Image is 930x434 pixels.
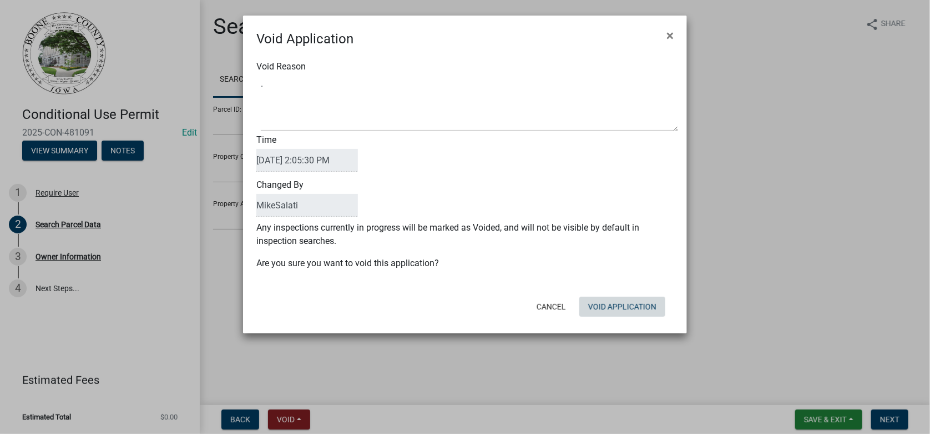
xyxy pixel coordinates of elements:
p: Any inspections currently in progress will be marked as Voided, and will not be visible by defaul... [256,221,674,248]
label: Time [256,136,358,172]
p: Are you sure you want to void this application? [256,257,674,270]
textarea: Void Reason [261,76,678,131]
input: ClosedBy [256,194,358,217]
input: DateTime [256,149,358,172]
button: Void Application [579,297,665,317]
h4: Void Application [256,29,353,49]
label: Changed By [256,181,358,217]
button: Cancel [528,297,575,317]
button: Close [658,20,683,51]
span: × [666,28,674,43]
label: Void Reason [256,62,306,71]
